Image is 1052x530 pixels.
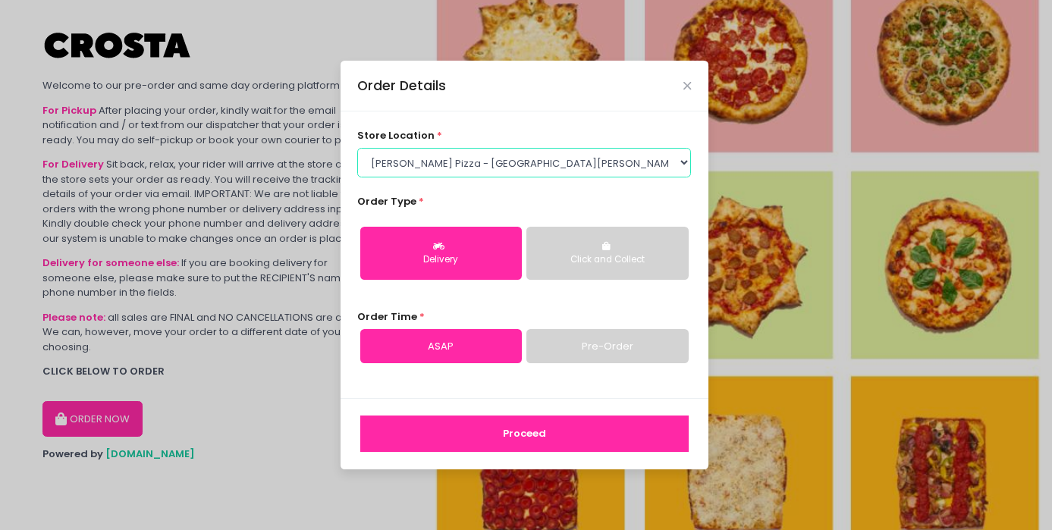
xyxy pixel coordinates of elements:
button: Close [683,82,691,89]
span: store location [357,128,435,143]
div: Click and Collect [537,253,677,267]
a: Pre-Order [526,329,688,364]
button: Proceed [360,416,689,452]
span: Order Type [357,194,416,209]
button: Delivery [360,227,522,280]
div: Delivery [371,253,511,267]
button: Click and Collect [526,227,688,280]
a: ASAP [360,329,522,364]
span: Order Time [357,309,417,324]
div: Order Details [357,76,446,96]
